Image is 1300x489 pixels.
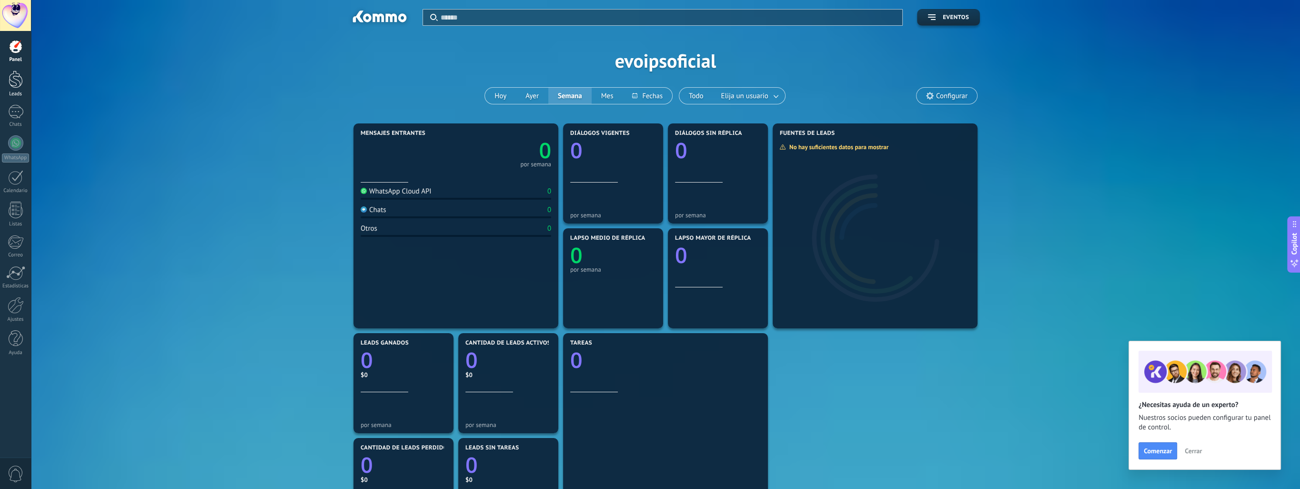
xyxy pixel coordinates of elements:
[456,136,551,165] a: 0
[1290,233,1299,255] span: Copilot
[465,450,551,479] a: 0
[2,188,30,194] div: Calendario
[361,224,377,233] div: Otros
[570,136,583,165] text: 0
[917,9,980,26] button: Eventos
[516,88,548,104] button: Ayer
[539,136,551,165] text: 0
[361,371,446,379] div: $0
[361,421,446,428] div: por semana
[679,88,713,104] button: Todo
[570,130,630,137] span: Diálogos vigentes
[570,235,645,242] span: Lapso medio de réplica
[943,14,969,21] span: Eventos
[780,130,835,137] span: Fuentes de leads
[520,162,551,167] div: por semana
[2,252,30,258] div: Correo
[2,316,30,323] div: Ajustes
[675,241,687,270] text: 0
[2,221,30,227] div: Listas
[465,346,478,375] text: 0
[719,90,770,102] span: Elija un usuario
[592,88,623,104] button: Mes
[361,346,373,375] text: 0
[465,445,519,451] span: Leads sin tareas
[465,346,551,375] a: 0
[361,205,386,214] div: Chats
[2,91,30,97] div: Leads
[547,224,551,233] div: 0
[570,266,656,273] div: por semana
[465,450,478,479] text: 0
[570,340,592,346] span: Tareas
[548,88,592,104] button: Semana
[2,350,30,356] div: Ayuda
[713,88,785,104] button: Elija un usuario
[570,346,761,375] a: 0
[570,212,656,219] div: por semana
[675,212,761,219] div: por semana
[2,122,30,128] div: Chats
[2,153,29,163] div: WhatsApp
[779,143,895,151] div: No hay suficientes datos para mostrar
[361,450,373,479] text: 0
[465,421,551,428] div: por semana
[547,205,551,214] div: 0
[1139,400,1271,409] h2: ¿Necesitas ayuda de un experto?
[675,235,751,242] span: Lapso mayor de réplica
[1139,442,1177,459] button: Comenzar
[485,88,516,104] button: Hoy
[675,130,742,137] span: Diálogos sin réplica
[1185,448,1202,454] span: Cerrar
[570,241,583,270] text: 0
[2,283,30,289] div: Estadísticas
[361,188,367,194] img: WhatsApp Cloud API
[465,371,551,379] div: $0
[1180,444,1206,458] button: Cerrar
[361,130,425,137] span: Mensajes entrantes
[361,346,446,375] a: 0
[936,92,967,100] span: Configurar
[361,340,409,346] span: Leads ganados
[547,187,551,196] div: 0
[465,340,551,346] span: Cantidad de leads activos
[2,57,30,63] div: Panel
[361,445,451,451] span: Cantidad de leads perdidos
[361,206,367,213] img: Chats
[465,476,551,484] div: $0
[361,187,432,196] div: WhatsApp Cloud API
[1144,448,1172,454] span: Comenzar
[1139,413,1271,432] span: Nuestros socios pueden configurar tu panel de control.
[361,476,446,484] div: $0
[675,136,687,165] text: 0
[361,450,446,479] a: 0
[623,88,672,104] button: Fechas
[570,346,583,375] text: 0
